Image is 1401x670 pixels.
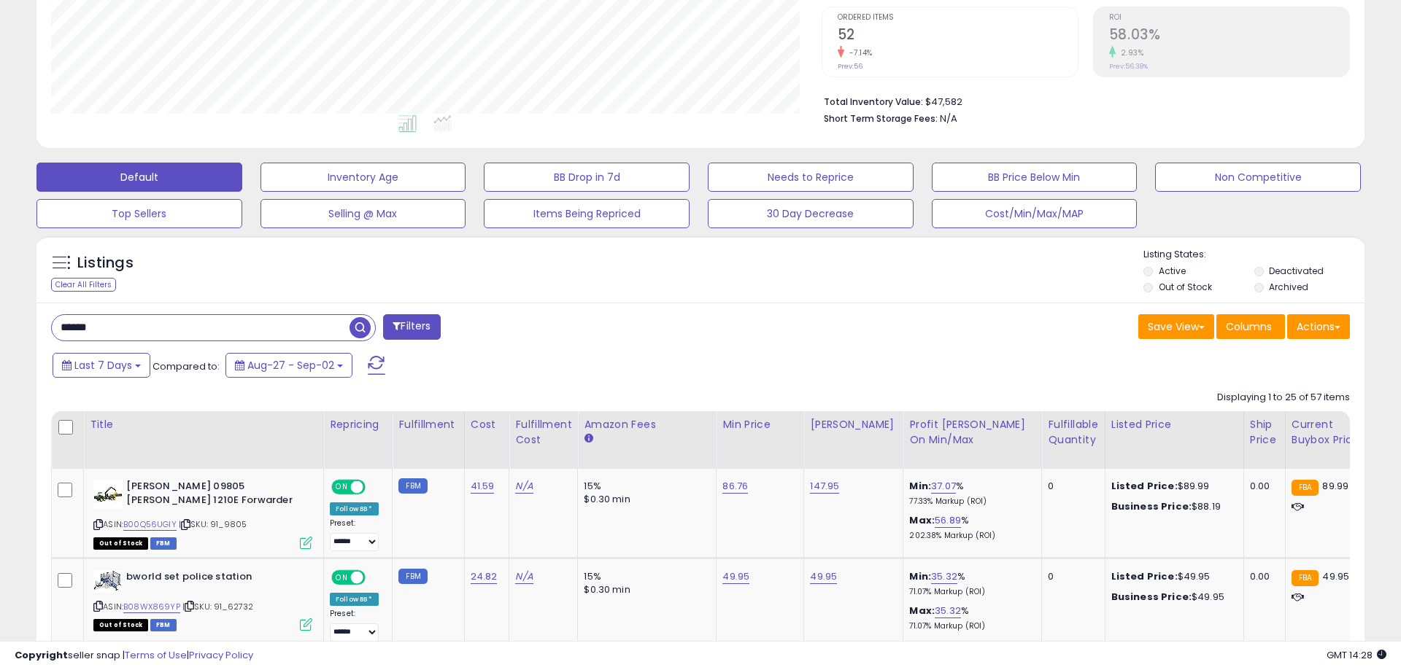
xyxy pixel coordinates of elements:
[810,569,837,584] a: 49.95
[93,537,148,550] span: All listings that are currently out of stock and unavailable for purchase on Amazon
[909,570,1030,597] div: %
[1287,314,1350,339] button: Actions
[932,163,1138,192] button: BB Price Below Min
[932,199,1138,228] button: Cost/Min/Max/MAP
[484,163,690,192] button: BB Drop in 7d
[1048,417,1098,448] div: Fulfillable Quantity
[1155,163,1361,192] button: Non Competitive
[77,253,134,273] h5: Listings
[330,502,379,515] div: Follow BB *
[330,593,379,606] div: Follow BB *
[909,569,931,583] b: Min:
[182,601,254,612] span: | SKU: 91_62732
[484,199,690,228] button: Items Being Repriced
[909,480,1030,507] div: %
[1111,499,1192,513] b: Business Price:
[36,163,242,192] button: Default
[838,62,862,71] small: Prev: 56
[51,278,116,292] div: Clear All Filters
[909,479,931,493] b: Min:
[1109,14,1349,22] span: ROI
[1159,281,1212,293] label: Out of Stock
[903,411,1042,469] th: The percentage added to the cost of goods (COGS) that forms the calculator for Min & Max prices.
[1216,314,1285,339] button: Columns
[1322,569,1349,583] span: 49.95
[810,417,897,432] div: [PERSON_NAME]
[1269,281,1308,293] label: Archived
[1111,417,1238,432] div: Listed Price
[126,480,304,510] b: [PERSON_NAME] 09805 [PERSON_NAME] 1210E Forwarder
[1250,417,1279,448] div: Ship Price
[1250,570,1274,583] div: 0.00
[909,621,1030,631] p: 71.07% Markup (ROI)
[838,14,1078,22] span: Ordered Items
[838,26,1078,46] h2: 52
[824,96,923,108] b: Total Inventory Value:
[93,619,148,631] span: All listings that are currently out of stock and unavailable for purchase on Amazon
[722,479,748,494] a: 86.76
[383,314,440,340] button: Filters
[909,604,1030,631] div: %
[330,417,386,432] div: Repricing
[1226,319,1272,334] span: Columns
[74,358,132,373] span: Last 7 Days
[940,112,957,125] span: N/A
[189,648,253,662] a: Privacy Policy
[1048,570,1093,583] div: 0
[90,417,317,432] div: Title
[1292,480,1319,496] small: FBA
[15,649,253,663] div: seller snap | |
[126,570,304,588] b: bworld set police station
[909,604,935,618] b: Max:
[515,569,533,584] a: N/A
[1322,479,1348,493] span: 89.99
[330,518,381,551] div: Preset:
[1116,47,1144,58] small: 2.93%
[53,353,150,378] button: Last 7 Days
[515,417,571,448] div: Fulfillment Cost
[909,496,1030,507] p: 77.33% Markup (ROI)
[363,481,387,494] span: OFF
[123,601,180,613] a: B08WX869YP
[150,619,177,631] span: FBM
[722,569,749,584] a: 49.95
[515,479,533,494] a: N/A
[1109,62,1148,71] small: Prev: 56.38%
[1292,570,1319,586] small: FBA
[123,518,177,531] a: B00Q56UGIY
[1048,480,1093,493] div: 0
[330,609,381,642] div: Preset:
[471,479,495,494] a: 41.59
[15,648,68,662] strong: Copyright
[584,583,705,596] div: $0.30 min
[1111,569,1178,583] b: Listed Price:
[909,513,935,527] b: Max:
[93,480,123,509] img: 41P2YaZbDAL._SL40_.jpg
[935,513,961,528] a: 56.89
[1111,480,1232,493] div: $89.99
[398,417,458,432] div: Fulfillment
[471,569,498,584] a: 24.82
[1111,570,1232,583] div: $49.95
[824,112,938,125] b: Short Term Storage Fees:
[909,514,1030,541] div: %
[260,199,466,228] button: Selling @ Max
[909,417,1035,448] div: Profit [PERSON_NAME] on Min/Max
[398,569,427,584] small: FBM
[1111,479,1178,493] b: Listed Price:
[398,478,427,494] small: FBM
[1269,265,1324,277] label: Deactivated
[93,570,312,630] div: ASIN:
[153,359,220,373] span: Compared to:
[179,518,247,530] span: | SKU: 91_9805
[260,163,466,192] button: Inventory Age
[1159,265,1186,277] label: Active
[909,531,1030,541] p: 202.38% Markup (ROI)
[584,480,705,493] div: 15%
[584,432,593,445] small: Amazon Fees.
[1111,591,1232,604] div: $49.95
[1111,590,1192,604] b: Business Price:
[93,480,312,548] div: ASIN:
[247,358,334,373] span: Aug-27 - Sep-02
[1217,391,1350,405] div: Displaying 1 to 25 of 57 items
